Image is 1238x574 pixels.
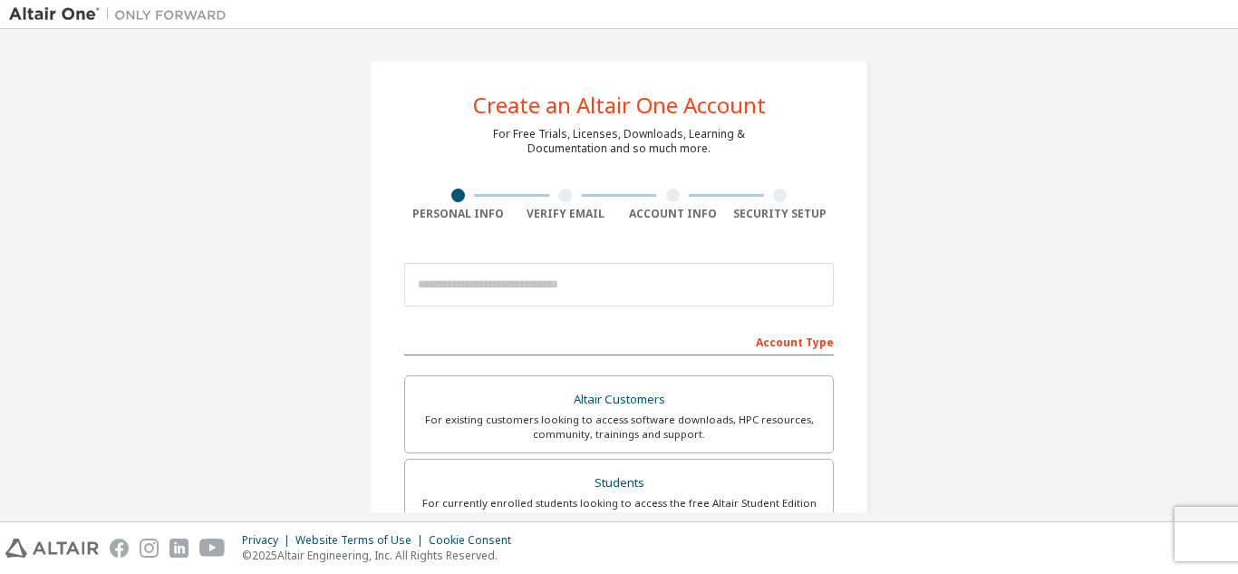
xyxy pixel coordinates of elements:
[727,207,835,221] div: Security Setup
[199,539,226,558] img: youtube.svg
[9,5,236,24] img: Altair One
[404,326,834,355] div: Account Type
[416,471,822,496] div: Students
[295,533,429,548] div: Website Terms of Use
[140,539,159,558] img: instagram.svg
[242,548,522,563] p: © 2025 Altair Engineering, Inc. All Rights Reserved.
[5,539,99,558] img: altair_logo.svg
[110,539,129,558] img: facebook.svg
[242,533,295,548] div: Privacy
[493,127,745,156] div: For Free Trials, Licenses, Downloads, Learning & Documentation and so much more.
[404,207,512,221] div: Personal Info
[619,207,727,221] div: Account Info
[512,207,620,221] div: Verify Email
[473,94,766,116] div: Create an Altair One Account
[416,413,822,442] div: For existing customers looking to access software downloads, HPC resources, community, trainings ...
[416,387,822,413] div: Altair Customers
[169,539,189,558] img: linkedin.svg
[429,533,522,548] div: Cookie Consent
[416,496,822,525] div: For currently enrolled students looking to access the free Altair Student Edition bundle and all ...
